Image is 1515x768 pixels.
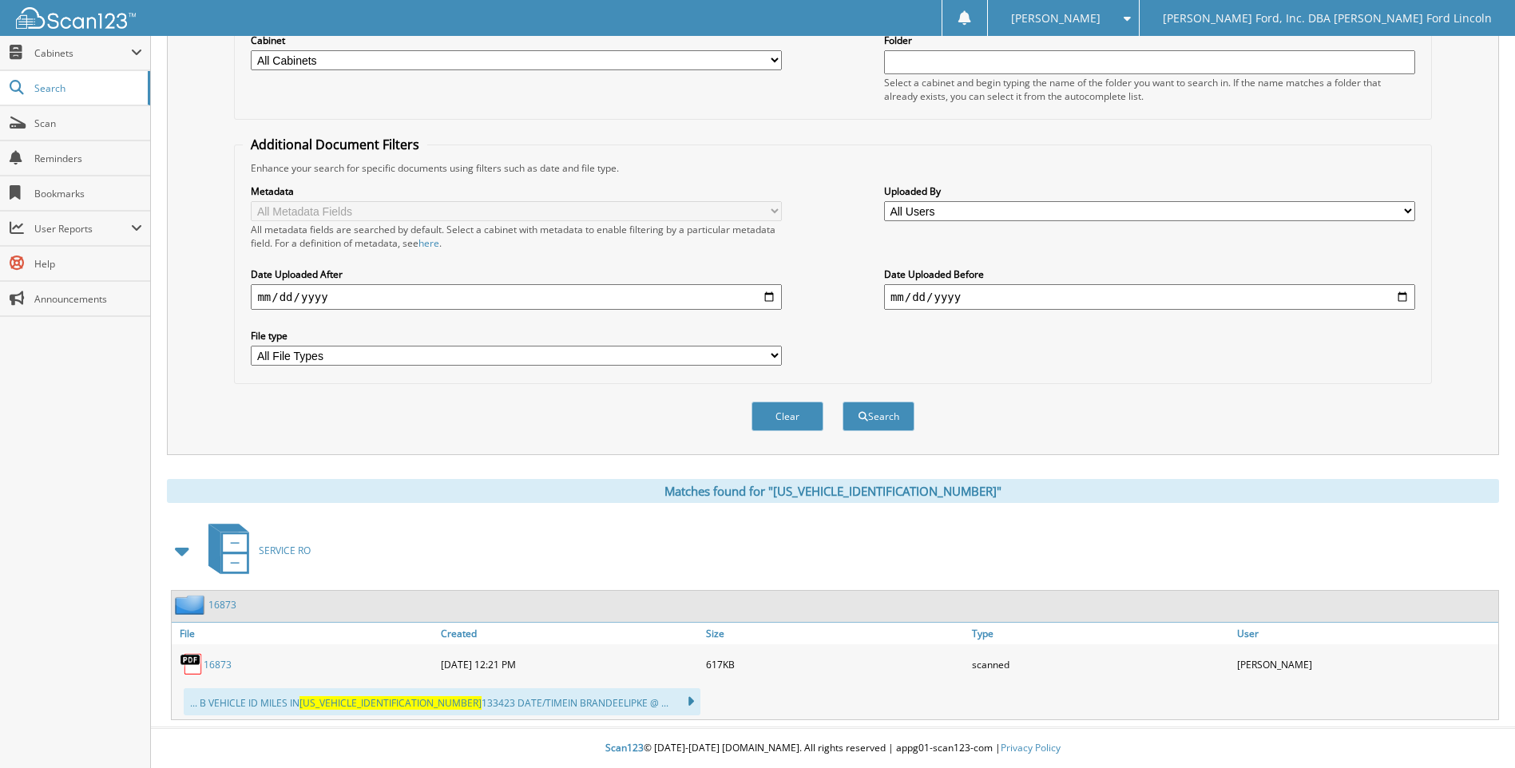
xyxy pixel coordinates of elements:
[968,648,1233,680] div: scanned
[243,161,1422,175] div: Enhance your search for specific documents using filters such as date and file type.
[702,648,967,680] div: 617KB
[34,222,131,236] span: User Reports
[752,402,823,431] button: Clear
[34,46,131,60] span: Cabinets
[884,267,1415,281] label: Date Uploaded Before
[180,652,204,676] img: PDF.png
[251,34,782,47] label: Cabinet
[34,117,142,130] span: Scan
[1163,14,1492,23] span: [PERSON_NAME] Ford, Inc. DBA [PERSON_NAME] Ford Lincoln
[1011,14,1101,23] span: [PERSON_NAME]
[34,81,140,95] span: Search
[34,152,142,165] span: Reminders
[251,329,782,342] label: File type
[259,544,311,557] span: SERVICE RO
[702,623,967,644] a: Size
[437,648,702,680] div: [DATE] 12:21 PM
[172,623,437,644] a: File
[34,187,142,200] span: Bookmarks
[968,623,1233,644] a: Type
[175,595,208,615] img: folder2.png
[437,623,702,644] a: Created
[251,267,782,281] label: Date Uploaded After
[204,658,232,671] a: 16873
[884,34,1415,47] label: Folder
[151,729,1515,768] div: © [DATE]-[DATE] [DOMAIN_NAME]. All rights reserved | appg01-scan123-com |
[1001,741,1061,754] a: Privacy Policy
[16,7,136,29] img: scan123-logo-white.svg
[184,688,700,715] div: ... B VEHICLE ID MILES IN 133423 DATE/TIMEIN BRANDEELIPKE @ ...
[199,519,311,582] a: SERVICE RO
[167,479,1499,503] div: Matches found for "[US_VEHICLE_IDENTIFICATION_NUMBER]"
[884,184,1415,198] label: Uploaded By
[243,136,427,153] legend: Additional Document Filters
[1435,691,1515,768] iframe: Chat Widget
[208,598,236,612] a: 16873
[1233,623,1498,644] a: User
[251,284,782,310] input: start
[884,76,1415,103] div: Select a cabinet and begin typing the name of the folder you want to search in. If the name match...
[418,236,439,250] a: here
[1233,648,1498,680] div: [PERSON_NAME]
[251,184,782,198] label: Metadata
[884,284,1415,310] input: end
[299,696,482,710] span: [US_VEHICLE_IDENTIFICATION_NUMBER]
[34,292,142,306] span: Announcements
[251,223,782,250] div: All metadata fields are searched by default. Select a cabinet with metadata to enable filtering b...
[605,741,644,754] span: Scan123
[34,257,142,271] span: Help
[843,402,914,431] button: Search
